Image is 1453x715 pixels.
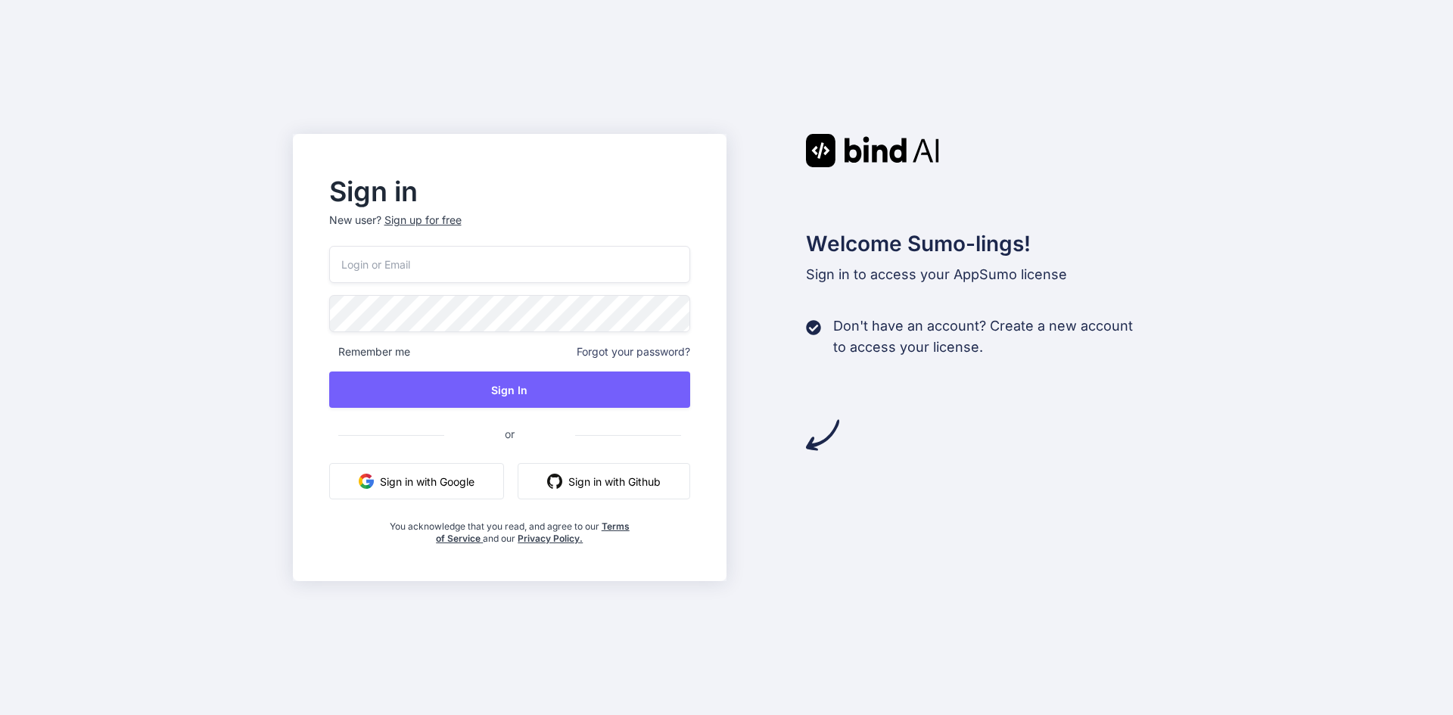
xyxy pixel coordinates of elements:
[359,474,374,489] img: google
[444,415,575,452] span: or
[806,134,939,167] img: Bind AI logo
[329,213,691,246] p: New user?
[329,179,691,204] h2: Sign in
[547,474,562,489] img: github
[806,228,1161,260] h2: Welcome Sumo-lings!
[518,463,690,499] button: Sign in with Github
[518,533,583,544] a: Privacy Policy.
[329,344,410,359] span: Remember me
[806,264,1161,285] p: Sign in to access your AppSumo license
[806,418,839,452] img: arrow
[436,521,630,544] a: Terms of Service
[833,316,1133,358] p: Don't have an account? Create a new account to access your license.
[329,371,691,408] button: Sign In
[577,344,690,359] span: Forgot your password?
[389,511,630,545] div: You acknowledge that you read, and agree to our and our
[329,246,691,283] input: Login or Email
[384,213,462,228] div: Sign up for free
[329,463,504,499] button: Sign in with Google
